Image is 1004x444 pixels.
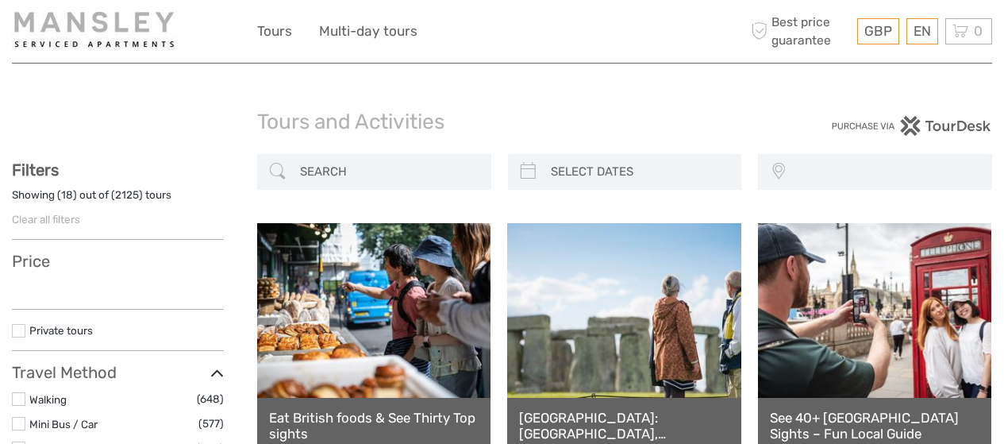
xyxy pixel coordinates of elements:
[12,252,224,271] h3: Price
[319,20,417,43] a: Multi-day tours
[29,418,98,430] a: Mini Bus / Car
[12,160,59,180] strong: Filters
[831,116,992,136] img: PurchaseViaTourDesk.png
[906,18,938,44] div: EN
[971,23,985,39] span: 0
[294,158,483,186] input: SEARCH
[747,14,853,48] span: Best price guarantee
[12,363,224,382] h3: Travel Method
[197,390,224,408] span: (648)
[12,213,80,226] a: Clear all filters
[519,410,729,442] a: [GEOGRAPHIC_DATA]: [GEOGRAPHIC_DATA], [GEOGRAPHIC_DATA] & [GEOGRAPHIC_DATA]
[29,324,93,337] a: Private tours
[544,158,734,186] input: SELECT DATES
[257,20,292,43] a: Tours
[12,12,183,51] img: 2205-b00dc78e-d6ae-4d62-a8e4-72bfb5d35dfd_logo_small.jpg
[269,410,479,442] a: Eat British foods & See Thirty Top sights
[198,415,224,433] span: (577)
[257,110,748,135] h1: Tours and Activities
[61,187,73,203] label: 18
[770,410,979,442] a: See 40+ [GEOGRAPHIC_DATA] Sights – Fun Local Guide
[115,187,139,203] label: 2125
[864,23,892,39] span: GBP
[29,393,67,406] a: Walking
[12,187,224,212] div: Showing ( ) out of ( ) tours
